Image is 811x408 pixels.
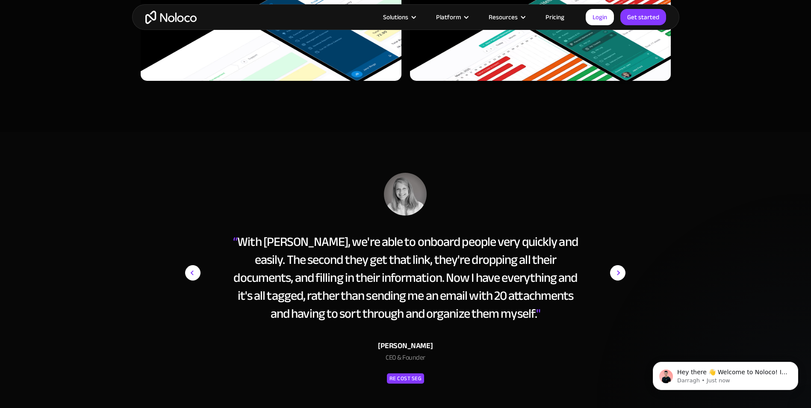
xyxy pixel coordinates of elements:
[425,12,478,23] div: Platform
[383,12,408,23] div: Solutions
[620,9,666,25] a: Get started
[489,12,518,23] div: Resources
[640,344,811,404] iframe: Intercom notifications message
[436,12,461,23] div: Platform
[535,12,575,23] a: Pricing
[372,12,425,23] div: Solutions
[233,230,237,254] span: “
[230,340,580,352] div: [PERSON_NAME]
[591,173,625,403] div: next slide
[389,373,422,384] div: RE Cost Seg
[586,9,614,25] a: Login
[185,173,625,385] div: 1 of 15
[185,173,625,403] div: carousel
[230,233,580,322] div: With [PERSON_NAME], we're able to onboard people very quickly and easily. The second they get tha...
[536,302,540,325] span: "
[230,352,580,367] div: CEO & Founder
[145,11,197,24] a: home
[185,173,219,403] div: previous slide
[478,12,535,23] div: Resources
